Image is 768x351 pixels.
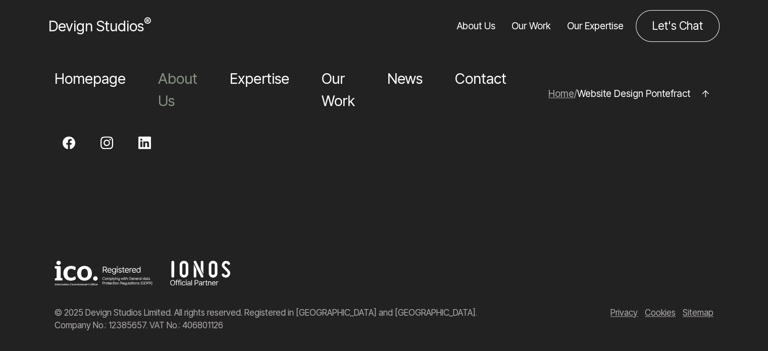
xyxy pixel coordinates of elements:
[144,15,151,28] sup: ®
[48,15,151,37] a: Devign Studios® Homepage
[511,10,551,42] a: Our Work
[457,10,495,42] a: About Us
[48,17,151,35] span: Devign Studios
[636,10,720,42] a: Contact us about your project
[567,10,624,42] a: Our Expertise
